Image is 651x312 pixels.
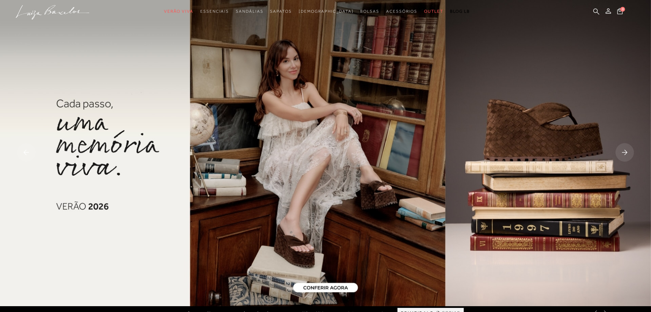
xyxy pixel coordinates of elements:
a: noSubCategoriesText [200,5,229,18]
span: Bolsas [360,9,379,14]
a: noSubCategoriesText [424,5,443,18]
span: Sandálias [236,9,263,14]
span: Verão Viva [164,9,193,14]
span: 0 [620,7,625,12]
span: [DEMOGRAPHIC_DATA] [299,9,354,14]
a: noSubCategoriesText [299,5,354,18]
span: Outlet [424,9,443,14]
span: BLOG LB [450,9,470,14]
a: noSubCategoriesText [386,5,417,18]
a: noSubCategoriesText [360,5,379,18]
a: BLOG LB [450,5,470,18]
span: Acessórios [386,9,417,14]
button: 0 [615,8,625,17]
a: noSubCategoriesText [164,5,193,18]
a: noSubCategoriesText [236,5,263,18]
span: Essenciais [200,9,229,14]
span: Sapatos [270,9,291,14]
a: noSubCategoriesText [270,5,291,18]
